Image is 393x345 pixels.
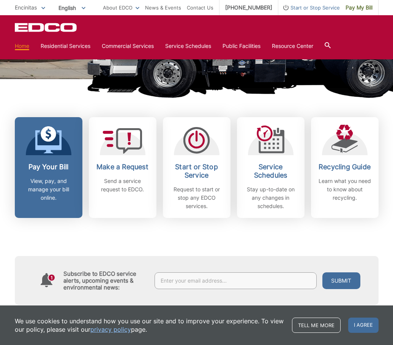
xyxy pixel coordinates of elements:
[169,163,225,180] h2: Start or Stop Service
[41,42,90,50] a: Residential Services
[155,272,317,289] input: Enter your email address...
[15,42,29,50] a: Home
[165,42,211,50] a: Service Schedules
[90,325,131,334] a: privacy policy
[15,23,78,32] a: EDCD logo. Return to the homepage.
[317,177,373,202] p: Learn what you need to know about recycling.
[15,317,284,334] p: We use cookies to understand how you use our site and to improve your experience. To view our pol...
[237,117,305,218] a: Service Schedules Stay up-to-date on any changes in schedules.
[348,318,379,333] span: I agree
[21,177,77,202] p: View, pay, and manage your bill online.
[317,163,373,171] h2: Recycling Guide
[322,272,360,289] button: Submit
[53,2,91,14] span: English
[223,42,260,50] a: Public Facilities
[15,117,82,218] a: Pay Your Bill View, pay, and manage your bill online.
[169,185,225,210] p: Request to start or stop any EDCO services.
[187,3,213,12] a: Contact Us
[346,3,372,12] span: Pay My Bill
[292,318,341,333] a: Tell me more
[103,3,139,12] a: About EDCO
[243,185,299,210] p: Stay up-to-date on any changes in schedules.
[311,117,379,218] a: Recycling Guide Learn what you need to know about recycling.
[145,3,181,12] a: News & Events
[243,163,299,180] h2: Service Schedules
[95,177,151,194] p: Send a service request to EDCO.
[102,42,154,50] a: Commercial Services
[89,117,156,218] a: Make a Request Send a service request to EDCO.
[63,270,147,291] h4: Subscribe to EDCO service alerts, upcoming events & environmental news:
[15,4,37,11] span: Encinitas
[95,163,151,171] h2: Make a Request
[272,42,313,50] a: Resource Center
[21,163,77,171] h2: Pay Your Bill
